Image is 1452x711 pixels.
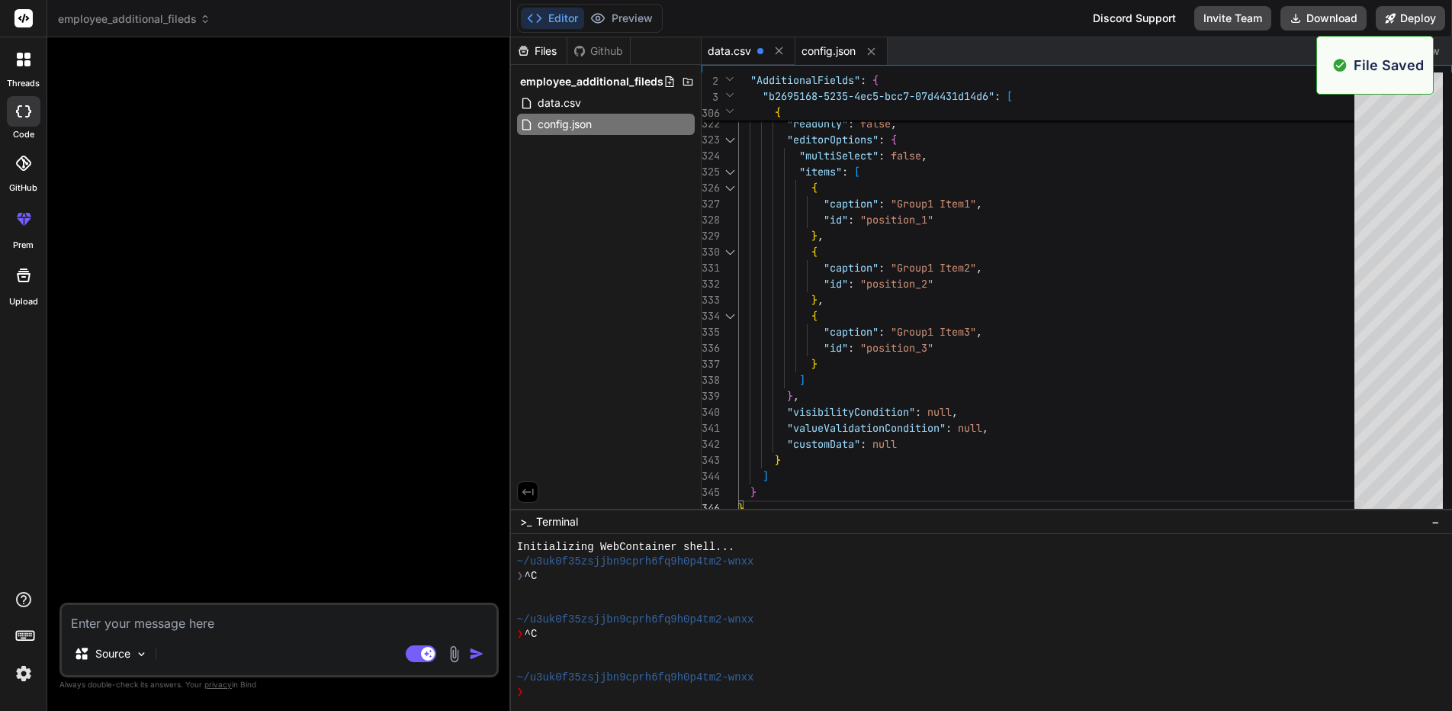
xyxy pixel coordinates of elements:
[976,261,982,275] span: ,
[7,77,40,90] label: threads
[536,514,578,529] span: Terminal
[799,165,842,179] span: "items"
[860,341,933,355] span: "position_3"
[702,388,718,404] div: 339
[9,182,37,195] label: GitHub
[702,73,718,89] span: 2
[738,501,744,515] span: }
[702,404,718,420] div: 340
[1084,6,1185,31] div: Discord Support
[793,389,799,403] span: ,
[854,165,860,179] span: [
[763,469,769,483] span: ]
[848,341,854,355] span: :
[879,133,885,146] span: :
[517,555,754,569] span: ~/u3uk0f35zsjjbn9cprh6fq9h0p4tm2-wnxx
[891,325,976,339] span: "Group1 Item3"
[818,293,824,307] span: ,
[702,89,718,105] span: 3
[879,149,885,162] span: :
[787,133,879,146] span: "editorOptions"
[824,213,848,227] span: "id"
[702,276,718,292] div: 332
[976,197,982,211] span: ,
[824,197,879,211] span: "caption"
[787,405,915,419] span: "visibilityCondition"
[702,500,718,516] div: 346
[879,197,885,211] span: :
[469,646,484,661] img: icon
[720,244,740,260] div: Click to collapse the range.
[702,244,718,260] div: 330
[702,324,718,340] div: 335
[58,11,210,27] span: employee_additional_fileds
[982,421,988,435] span: ,
[799,373,805,387] span: ]
[763,89,994,103] span: "b2695168-5235-4ec5-bcc7-07d4431d14d6"
[775,105,781,119] span: {
[1194,6,1271,31] button: Invite Team
[801,43,856,59] span: config.json
[720,180,740,196] div: Click to collapse the range.
[824,261,879,275] span: "caption"
[525,569,538,584] span: ^C
[824,277,848,291] span: "id"
[521,8,584,29] button: Editor
[536,115,593,134] span: config.json
[517,685,525,700] span: ❯
[1431,514,1440,529] span: −
[567,43,630,59] div: Github
[11,661,37,687] img: settings
[204,680,232,689] span: privacy
[720,164,740,180] div: Click to collapse the range.
[702,356,718,372] div: 337
[517,613,754,627] span: ~/u3uk0f35zsjjbn9cprh6fq9h0p4tm2-wnxx
[517,671,754,685] span: ~/u3uk0f35zsjjbn9cprh6fq9h0p4tm2-wnxx
[824,341,848,355] span: "id"
[860,117,891,130] span: false
[750,73,860,87] span: "AdditionalFields"
[891,117,897,130] span: ,
[702,116,718,132] div: 322
[702,212,718,228] div: 328
[511,43,567,59] div: Files
[879,325,885,339] span: :
[891,197,976,211] span: "Group1 Item1"
[1007,89,1013,103] span: [
[811,357,818,371] span: }
[1354,55,1424,76] p: File Saved
[95,646,130,661] p: Source
[860,213,933,227] span: "position_1"
[702,308,718,324] div: 334
[702,372,718,388] div: 338
[921,149,927,162] span: ,
[702,132,718,148] div: 323
[702,228,718,244] div: 329
[9,295,38,308] label: Upload
[927,405,952,419] span: null
[708,43,751,59] span: data.csv
[702,340,718,356] div: 336
[891,149,921,162] span: false
[915,405,921,419] span: :
[952,405,958,419] span: ,
[787,389,793,403] span: }
[517,569,525,584] span: ❯
[872,437,897,451] span: null
[872,73,879,87] span: {
[818,229,824,243] span: ,
[750,485,757,499] span: }
[702,260,718,276] div: 331
[702,148,718,164] div: 324
[811,293,818,307] span: }
[135,648,148,661] img: Pick Models
[702,420,718,436] div: 341
[976,325,982,339] span: ,
[848,117,854,130] span: :
[702,468,718,484] div: 344
[720,132,740,148] div: Click to collapse the range.
[520,514,532,529] span: >_
[702,484,718,500] div: 345
[787,437,860,451] span: "customData"
[842,165,848,179] span: :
